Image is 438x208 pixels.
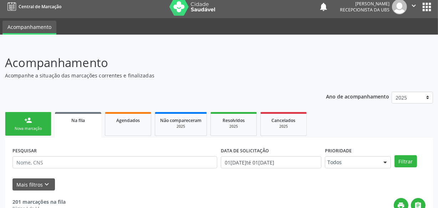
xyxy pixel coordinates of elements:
i:  [410,2,418,10]
button: apps [421,1,433,13]
div: 2025 [266,124,301,129]
div: person_add [24,116,32,124]
div: Nova marcação [10,126,46,131]
span: Todos [327,159,376,166]
p: Ano de acompanhamento [326,92,389,101]
p: Acompanhamento [5,54,305,72]
span: Não compareceram [160,117,202,123]
span: Cancelados [272,117,296,123]
label: PESQUISAR [12,145,37,156]
a: Acompanhamento [2,21,56,35]
button: Filtrar [394,155,417,167]
a: Central de Marcação [5,1,61,12]
span: Agendados [116,117,140,123]
span: Resolvidos [223,117,245,123]
button: notifications [319,2,328,12]
label: DATA DE SOLICITAÇÃO [221,145,269,156]
label: Prioridade [325,145,352,156]
p: Acompanhe a situação das marcações correntes e finalizadas [5,72,305,79]
span: Recepcionista da UBS [340,7,389,13]
div: [PERSON_NAME] [340,1,389,7]
i: keyboard_arrow_down [43,181,51,188]
input: Selecione um intervalo [221,156,321,168]
div: 2025 [216,124,251,129]
button: Mais filtroskeyboard_arrow_down [12,178,55,191]
strong: 201 marcações na fila [12,198,66,205]
span: Na fila [71,117,85,123]
span: Central de Marcação [19,4,61,10]
div: 2025 [160,124,202,129]
input: Nome, CNS [12,156,217,168]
